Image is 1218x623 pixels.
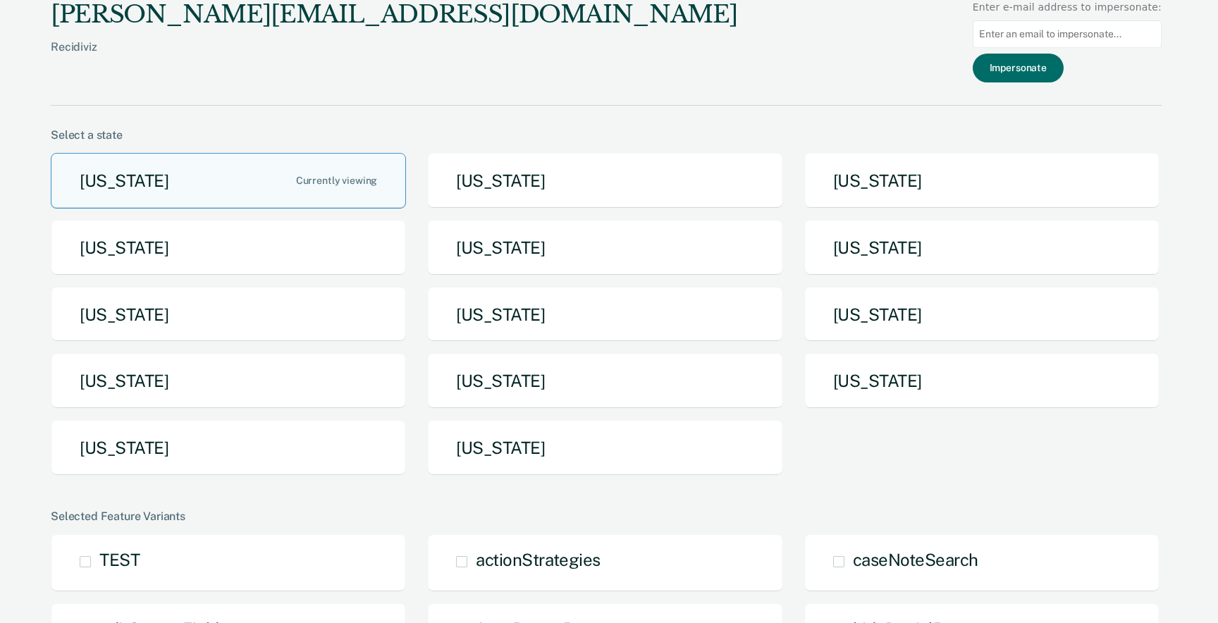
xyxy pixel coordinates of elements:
[51,510,1162,523] div: Selected Feature Variants
[427,220,782,276] button: [US_STATE]
[51,420,406,476] button: [US_STATE]
[427,287,782,343] button: [US_STATE]
[51,40,737,76] div: Recidiviz
[804,220,1159,276] button: [US_STATE]
[427,420,782,476] button: [US_STATE]
[51,128,1162,142] div: Select a state
[51,287,406,343] button: [US_STATE]
[51,353,406,409] button: [US_STATE]
[427,153,782,209] button: [US_STATE]
[427,353,782,409] button: [US_STATE]
[973,54,1064,82] button: Impersonate
[476,550,600,569] span: actionStrategies
[804,353,1159,409] button: [US_STATE]
[973,20,1162,48] input: Enter an email to impersonate...
[853,550,978,569] span: caseNoteSearch
[804,153,1159,209] button: [US_STATE]
[804,287,1159,343] button: [US_STATE]
[99,550,140,569] span: TEST
[51,220,406,276] button: [US_STATE]
[51,153,406,209] button: [US_STATE]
